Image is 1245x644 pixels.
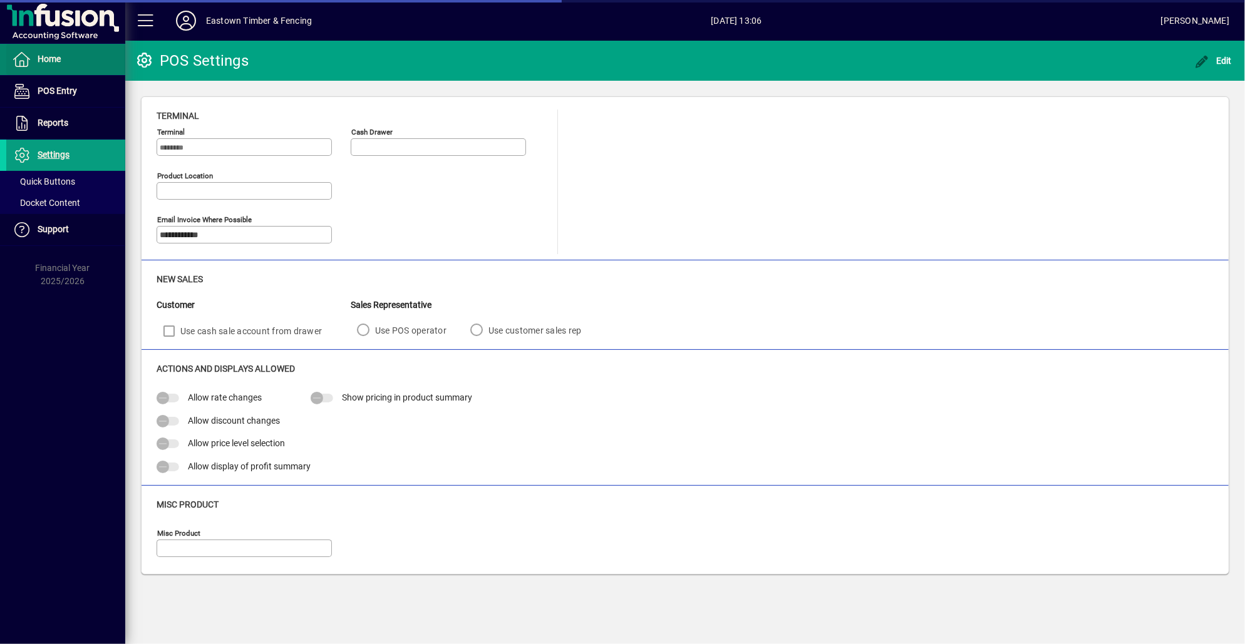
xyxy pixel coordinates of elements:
div: POS Settings [135,51,249,71]
a: POS Entry [6,76,125,107]
span: Quick Buttons [13,176,75,187]
button: Edit [1192,49,1236,72]
span: Settings [38,150,70,160]
span: Home [38,54,61,64]
mat-label: Email Invoice where possible [157,215,252,224]
span: Support [38,224,69,234]
span: POS Entry [38,86,77,96]
button: Profile [166,9,206,32]
span: New Sales [157,274,203,284]
span: Edit [1195,56,1232,66]
span: Allow display of profit summary [188,461,311,471]
a: Reports [6,108,125,139]
mat-label: Product location [157,171,213,180]
div: Sales Representative [351,299,599,312]
div: Customer [157,299,351,312]
span: Terminal [157,111,199,121]
div: [PERSON_NAME] [1161,11,1229,31]
a: Support [6,214,125,245]
a: Quick Buttons [6,171,125,192]
a: Home [6,44,125,75]
span: Actions and Displays Allowed [157,364,295,374]
mat-label: Cash Drawer [351,128,393,136]
span: Reports [38,118,68,128]
mat-label: Terminal [157,128,185,136]
span: Allow discount changes [188,416,280,426]
span: Misc Product [157,499,219,509]
mat-label: Misc Product [157,529,200,538]
span: Allow rate changes [188,392,262,402]
span: Docket Content [13,198,80,208]
a: Docket Content [6,192,125,213]
span: [DATE] 13:06 [312,11,1161,31]
span: Allow price level selection [188,438,285,448]
span: Show pricing in product summary [342,392,472,402]
div: Eastown Timber & Fencing [206,11,312,31]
